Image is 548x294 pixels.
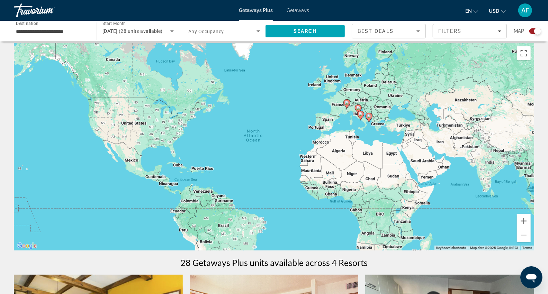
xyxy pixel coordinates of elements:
button: Toggle fullscreen view [517,46,531,60]
span: [DATE] (28 units available) [102,28,163,34]
mat-select: Sort by [358,27,420,35]
span: Start Month [102,21,126,26]
span: Destination [16,21,38,26]
span: USD [489,8,499,14]
img: Google [16,241,38,250]
button: User Menu [516,3,534,18]
span: Map [514,26,524,36]
a: Getaways Plus [239,8,273,13]
span: Search [294,28,317,34]
a: Travorium [14,1,83,19]
button: Zoom in [517,214,531,228]
span: Filters [438,28,462,34]
span: en [465,8,472,14]
span: Any Occupancy [188,29,224,34]
button: Change language [465,6,478,16]
button: Change currency [489,6,506,16]
a: Getaways [287,8,309,13]
button: Zoom out [517,228,531,242]
button: Filters [433,24,507,38]
button: Keyboard shortcuts [436,246,466,250]
h1: 28 Getaways Plus units available across 4 Resorts [180,257,368,268]
a: Terms (opens in new tab) [522,246,532,250]
span: Map data ©2025 Google, INEGI [470,246,518,250]
span: AF [521,7,529,14]
input: Select destination [16,27,88,36]
a: Open this area in Google Maps (opens a new window) [16,241,38,250]
span: Best Deals [358,28,394,34]
button: Search [266,25,345,37]
iframe: Button to launch messaging window [520,266,542,288]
